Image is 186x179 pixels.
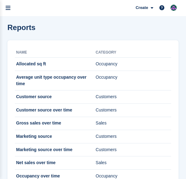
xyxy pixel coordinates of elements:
th: Name [15,48,96,58]
td: Customers [96,90,171,104]
td: Average unit type occupancy over time [15,71,96,90]
span: Create [136,5,148,11]
img: Janine Watson [171,5,177,11]
td: Occupancy [96,58,171,71]
td: Customers [96,143,171,156]
td: Sales [96,156,171,170]
th: Category [96,48,171,58]
td: Customers [96,103,171,117]
td: Occupancy [96,71,171,90]
td: Allocated sq ft [15,58,96,71]
h1: Reports [7,23,36,32]
td: Marketing source over time [15,143,96,156]
td: Sales [96,117,171,130]
td: Gross sales over time [15,117,96,130]
td: Customer source [15,90,96,104]
td: Marketing source [15,130,96,143]
td: Customer source over time [15,103,96,117]
td: Customers [96,130,171,143]
td: Net sales over time [15,156,96,170]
